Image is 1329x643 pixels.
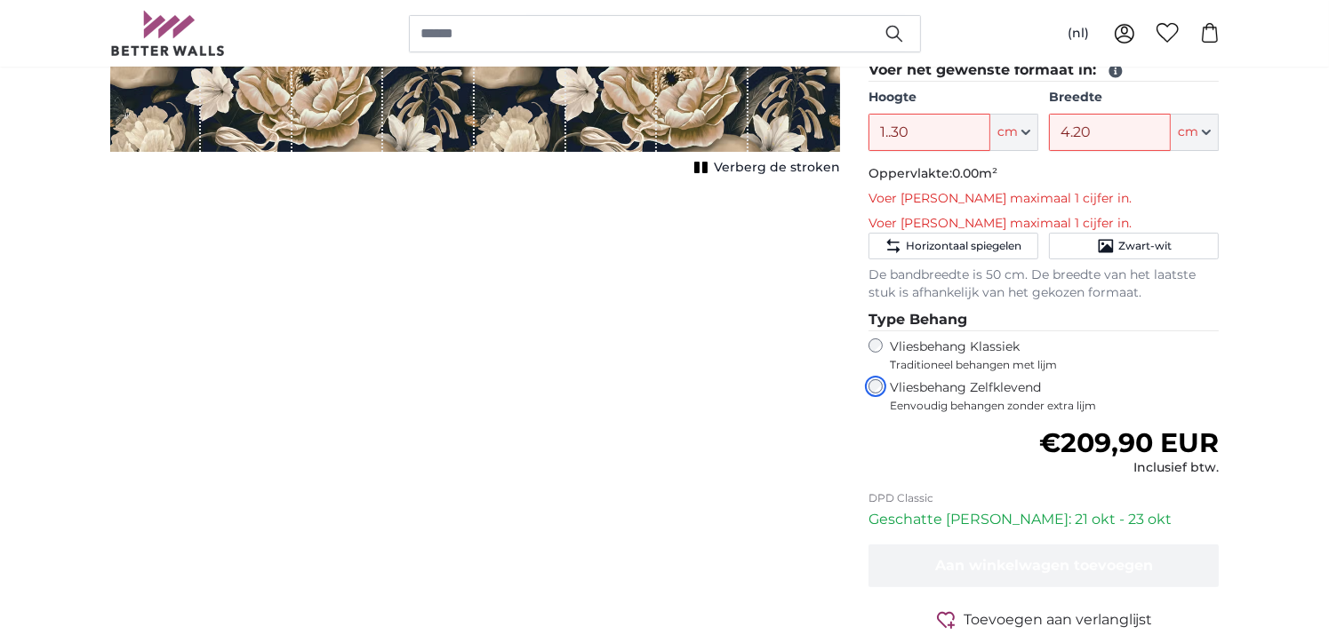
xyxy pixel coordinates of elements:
button: (nl) [1053,18,1103,50]
button: cm [1171,114,1219,151]
p: Geschatte [PERSON_NAME]: 21 okt - 23 okt [869,509,1220,530]
span: Zwart-wit [1118,239,1172,253]
span: Eenvoudig behangen zonder extra lijm [890,399,1220,413]
span: €209,90 EUR [1039,426,1219,459]
span: 0.00m² [952,165,997,181]
span: cm [997,123,1018,141]
legend: Type Behang [869,309,1220,331]
button: Zwart-wit [1049,233,1219,259]
span: Horizontaal spiegelen [906,239,1021,253]
div: Inclusief btw. [1039,459,1219,477]
span: Verberg de stroken [714,159,840,177]
p: De bandbreedte is 50 cm. De breedte van het laatste stuk is afhankelijk van het gekozen formaat. [869,266,1220,302]
button: Aan winkelwagen toevoegen [869,544,1220,587]
span: Traditioneel behangen met lijm [890,358,1187,372]
span: Toevoegen aan verlanglijst [964,609,1153,631]
label: Hoogte [869,89,1038,107]
button: cm [990,114,1038,151]
label: Vliesbehang Zelfklevend [890,379,1220,413]
p: DPD Classic [869,491,1220,505]
p: Oppervlakte: [869,165,1220,183]
label: Breedte [1049,89,1219,107]
p: Voer [PERSON_NAME] maximaal 1 cijfer in. [869,190,1220,208]
button: Horizontaal spiegelen [869,233,1038,259]
legend: Voer het gewenste formaat in: [869,60,1220,82]
span: Aan winkelwagen toevoegen [935,557,1153,574]
img: Betterwalls [110,11,226,56]
button: Toevoegen aan verlanglijst [869,608,1220,631]
span: cm [1178,123,1198,141]
p: Voer [PERSON_NAME] maximaal 1 cijfer in. [869,215,1220,233]
button: Verberg de stroken [689,155,840,180]
label: Vliesbehang Klassiek [890,338,1187,372]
